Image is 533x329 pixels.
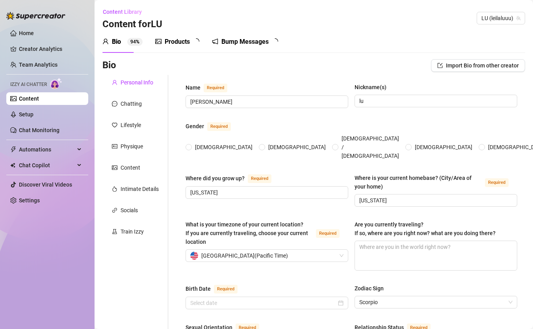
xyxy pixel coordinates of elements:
label: Where did you grow up? [186,174,280,183]
span: team [516,16,521,21]
span: Required [207,122,231,131]
div: Intimate Details [121,185,159,193]
img: Chat Copilot [10,163,15,168]
span: picture [155,38,162,45]
img: AI Chatter [50,78,62,89]
div: Personal Info [121,78,153,87]
div: Where is your current homebase? (City/Area of your home) [355,174,482,191]
div: Gender [186,122,204,131]
span: Required [485,178,509,187]
img: logo-BBDzfeDw.svg [6,12,65,20]
span: fire [112,186,117,192]
label: Birth Date [186,284,246,293]
span: message [112,101,117,107]
div: Zodiac Sign [355,284,384,293]
button: Import Bio from other creator [431,59,525,72]
span: Required [248,174,271,183]
span: link [112,207,117,213]
div: Content [121,163,140,172]
span: [GEOGRAPHIC_DATA] ( Pacific Time ) [201,250,288,262]
a: Settings [19,197,40,204]
span: Required [214,285,238,293]
label: Where is your current homebase? (City/Area of your home) [355,174,517,191]
span: Automations [19,143,75,156]
span: user [102,38,109,45]
div: Socials [121,206,138,215]
span: experiment [112,229,117,234]
span: Required [316,229,340,238]
span: loading [192,37,200,45]
div: Products [165,37,190,47]
a: Team Analytics [19,62,58,68]
span: Are you currently traveling? If so, where are you right now? what are you doing there? [355,221,496,236]
a: Creator Analytics [19,43,82,55]
div: Train Izzy [121,227,144,236]
span: Izzy AI Chatter [10,81,47,88]
label: Nickname(s) [355,83,392,92]
span: picture [112,165,117,170]
div: Nickname(s) [355,83,386,92]
span: What is your timezone of your current location? If you are currently traveling, choose your curre... [186,221,308,245]
span: Scorpio [359,296,513,308]
span: [DEMOGRAPHIC_DATA] / [DEMOGRAPHIC_DATA] [338,134,402,160]
span: thunderbolt [10,146,17,153]
input: Birth Date [190,299,336,307]
label: Gender [186,122,240,131]
div: Chatting [121,99,142,108]
span: Chat Copilot [19,159,75,172]
a: Discover Viral Videos [19,181,72,188]
span: [DEMOGRAPHIC_DATA] [192,143,256,151]
span: heart [112,122,117,128]
span: idcard [112,144,117,149]
sup: 94% [127,38,143,46]
div: Lifestyle [121,121,141,129]
div: Name [186,83,201,92]
label: Name [186,83,236,92]
span: user [112,80,117,85]
a: Setup [19,111,33,118]
div: Bio [112,37,121,47]
input: Nickname(s) [359,97,511,105]
h3: Content for LU [102,18,162,31]
label: Zodiac Sign [355,284,389,293]
div: Physique [121,142,143,151]
div: Birth Date [186,284,211,293]
span: [DEMOGRAPHIC_DATA] [265,143,329,151]
button: Content Library [102,6,148,18]
h3: Bio [102,59,116,72]
span: Content Library [103,9,142,15]
span: Import Bio from other creator [446,62,519,69]
div: Where did you grow up? [186,174,245,183]
a: Content [19,95,39,102]
input: Name [190,97,342,106]
span: notification [212,38,218,45]
input: Where did you grow up? [190,188,342,197]
span: import [437,63,443,68]
img: us [190,252,198,260]
input: Where is your current homebase? (City/Area of your home) [359,196,511,205]
span: [DEMOGRAPHIC_DATA] [412,143,475,151]
span: loading [271,37,279,45]
div: Bump Messages [221,37,269,47]
span: Required [204,84,227,92]
a: Chat Monitoring [19,127,59,133]
a: Home [19,30,34,36]
span: LU (leilaluuu) [481,12,520,24]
